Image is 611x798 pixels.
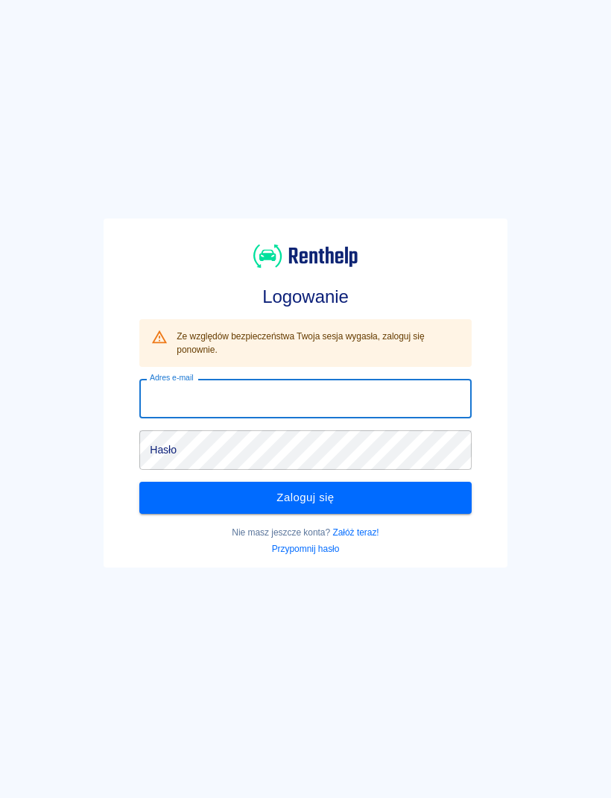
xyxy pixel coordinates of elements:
img: Renthelp logo [253,242,358,270]
p: Nie masz jeszcze konta? [139,526,471,539]
h3: Logowanie [139,286,471,307]
button: Zaloguj się [139,482,471,513]
a: Przypomnij hasło [272,544,340,554]
a: Załóż teraz! [332,527,379,538]
label: Adres e-mail [150,372,193,383]
div: Ze względów bezpieczeństwa Twoja sesja wygasła, zaloguj się ponownie. [177,324,459,362]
